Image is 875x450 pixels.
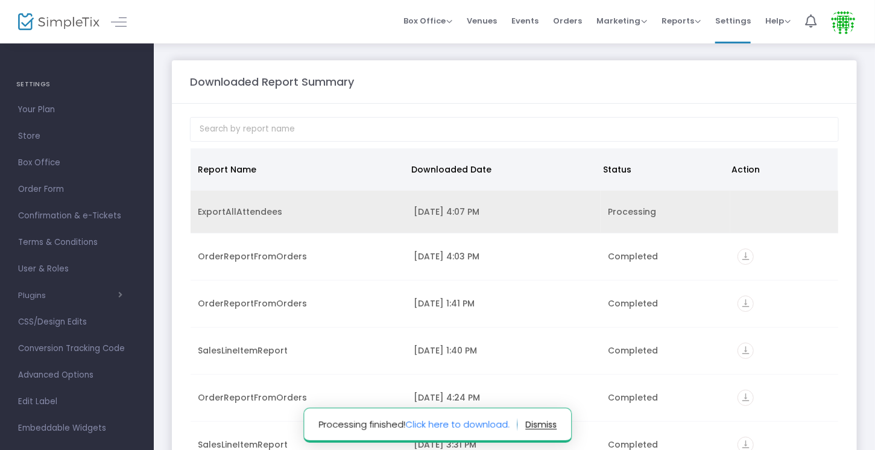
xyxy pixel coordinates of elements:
div: Completed [608,297,723,309]
div: 8/21/2025 1:41 PM [414,297,593,309]
div: https://go.SimpleTix.com/s9ddd [738,390,831,406]
div: Completed [608,250,723,262]
div: https://go.SimpleTix.com/fl3lk [738,249,831,265]
div: Completed [608,391,723,404]
th: Status [596,148,724,191]
span: Reports [662,15,701,27]
i: vertical_align_bottom [738,390,754,406]
span: Venues [467,5,497,36]
span: Edit Label [18,394,136,410]
h4: SETTINGS [16,72,137,97]
div: 3/21/2025 4:24 PM [414,391,593,404]
input: Search by report name [190,117,839,142]
span: Settings [715,5,751,36]
span: Terms & Conditions [18,235,136,250]
span: Order Form [18,182,136,197]
span: Advanced Options [18,367,136,383]
th: Action [724,148,831,191]
div: SalesLineItemReport [198,344,399,357]
span: CSS/Design Edits [18,314,136,330]
span: Confirmation & e-Tickets [18,208,136,224]
div: 8/21/2025 1:40 PM [414,344,593,357]
span: Events [511,5,539,36]
span: Store [18,128,136,144]
span: Embeddable Widgets [18,420,136,436]
span: Box Office [403,15,452,27]
span: User & Roles [18,261,136,277]
span: Orders [553,5,582,36]
div: OrderReportFromOrders [198,250,399,262]
div: 9/16/2025 4:03 PM [414,250,593,262]
button: Plugins [18,291,122,300]
span: Marketing [596,15,647,27]
span: Processing finished! [318,418,517,432]
div: OrderReportFromOrders [198,391,399,404]
a: vertical_align_bottom [738,393,754,405]
i: vertical_align_bottom [738,249,754,265]
div: OrderReportFromOrders [198,297,399,309]
a: vertical_align_bottom [738,252,754,264]
div: ExportAllAttendees [198,206,399,218]
div: 9/16/2025 4:07 PM [414,206,593,218]
div: https://go.SimpleTix.com/uqf97 [738,343,831,359]
th: Downloaded Date [404,148,596,191]
div: Completed [608,344,723,357]
span: Conversion Tracking Code [18,341,136,357]
a: Click here to download. [405,418,510,431]
div: Processing [608,206,723,218]
a: vertical_align_bottom [738,299,754,311]
i: vertical_align_bottom [738,296,754,312]
th: Report Name [191,148,404,191]
span: Help [765,15,791,27]
m-panel-title: Downloaded Report Summary [190,74,354,90]
button: dismiss [525,415,557,434]
span: Box Office [18,155,136,171]
div: https://go.SimpleTix.com/2o5v2 [738,296,831,312]
i: vertical_align_bottom [738,343,754,359]
a: vertical_align_bottom [738,346,754,358]
span: Your Plan [18,102,136,118]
